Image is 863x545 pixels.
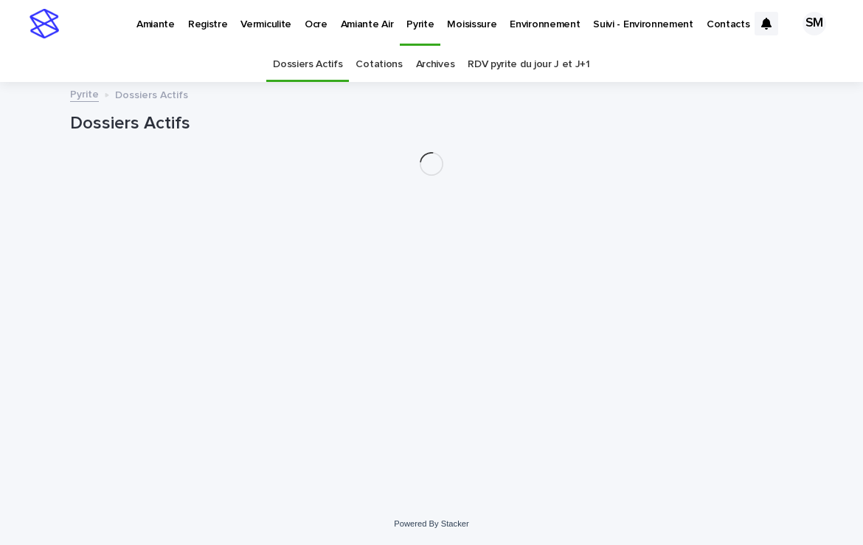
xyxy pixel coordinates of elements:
div: SM [803,12,826,35]
img: stacker-logo-s-only.png [30,9,59,38]
a: RDV pyrite du jour J et J+1 [468,47,590,82]
a: Archives [416,47,455,82]
a: Pyrite [70,85,99,102]
a: Cotations [356,47,402,82]
a: Dossiers Actifs [273,47,342,82]
h1: Dossiers Actifs [70,113,793,134]
a: Powered By Stacker [394,519,468,528]
p: Dossiers Actifs [115,86,188,102]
